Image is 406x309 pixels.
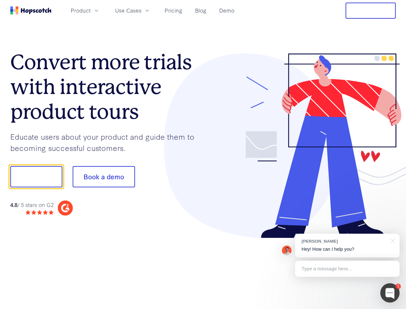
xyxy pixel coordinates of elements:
a: Blog [193,5,209,16]
img: Mark Spera [282,246,292,255]
strong: 4.8 [10,201,17,208]
button: Show me! [10,166,62,187]
span: Product [71,6,91,14]
div: / 5 stars on G2 [10,201,54,209]
div: 1 [395,284,401,289]
button: Free Trial [346,3,396,19]
a: Home [10,6,51,14]
p: Hey! How can I help you? [302,246,393,253]
p: Educate users about your product and guide them to becoming successful customers. [10,131,203,153]
div: [PERSON_NAME] [302,238,387,244]
a: Demo [217,5,237,16]
span: Use Cases [115,6,141,14]
div: Type a message here... [295,261,400,277]
button: Product [67,5,104,16]
a: Pricing [162,5,185,16]
button: Use Cases [111,5,154,16]
button: Book a demo [73,166,135,187]
h1: Convert more trials with interactive product tours [10,50,203,124]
